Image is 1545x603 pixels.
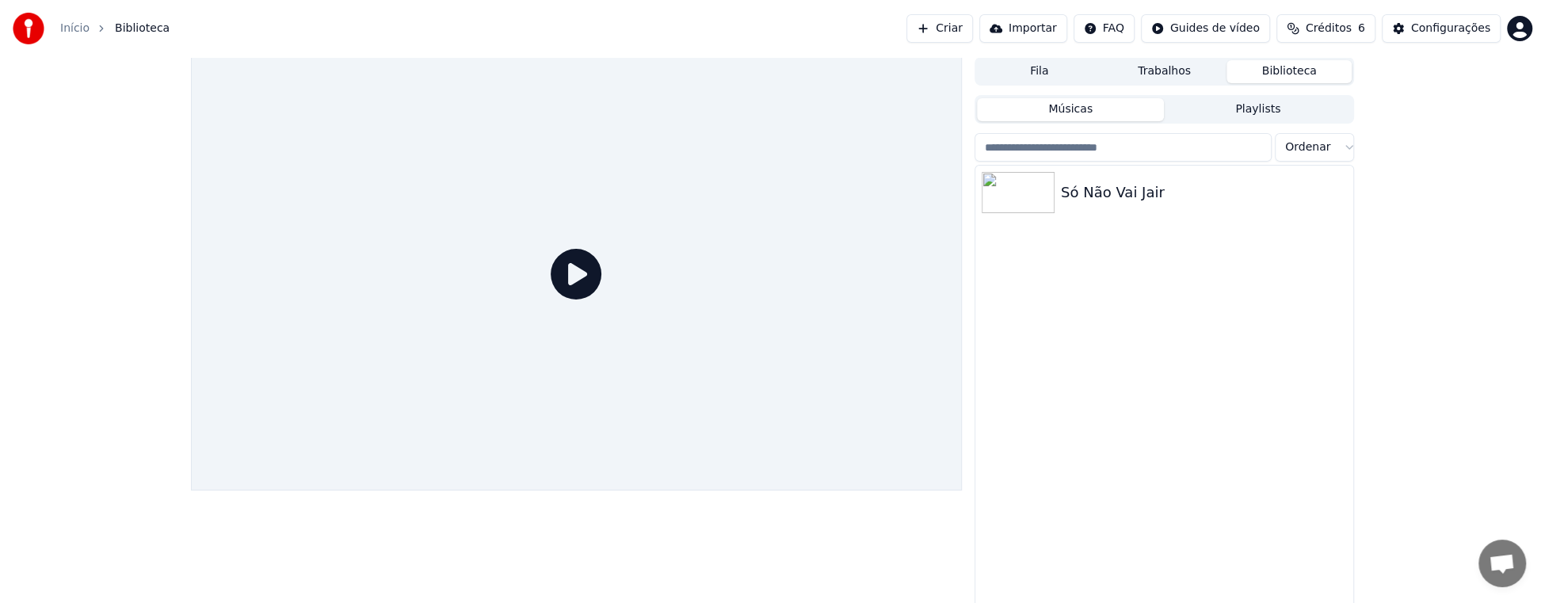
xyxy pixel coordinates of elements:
[1102,60,1227,83] button: Trabalhos
[977,98,1165,121] button: Músicas
[1061,181,1347,204] div: Só Não Vai Jair
[1074,14,1135,43] button: FAQ
[1285,139,1330,155] span: Ordenar
[13,13,44,44] img: youka
[60,21,170,36] nav: breadcrumb
[977,60,1102,83] button: Fila
[979,14,1067,43] button: Importar
[1358,21,1365,36] span: 6
[1226,60,1352,83] button: Biblioteca
[1164,98,1352,121] button: Playlists
[1411,21,1490,36] div: Configurações
[1276,14,1375,43] button: Créditos6
[60,21,90,36] a: Início
[1478,540,1526,587] div: Bate-papo aberto
[1382,14,1501,43] button: Configurações
[1141,14,1270,43] button: Guides de vídeo
[115,21,170,36] span: Biblioteca
[1306,21,1352,36] span: Créditos
[906,14,973,43] button: Criar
